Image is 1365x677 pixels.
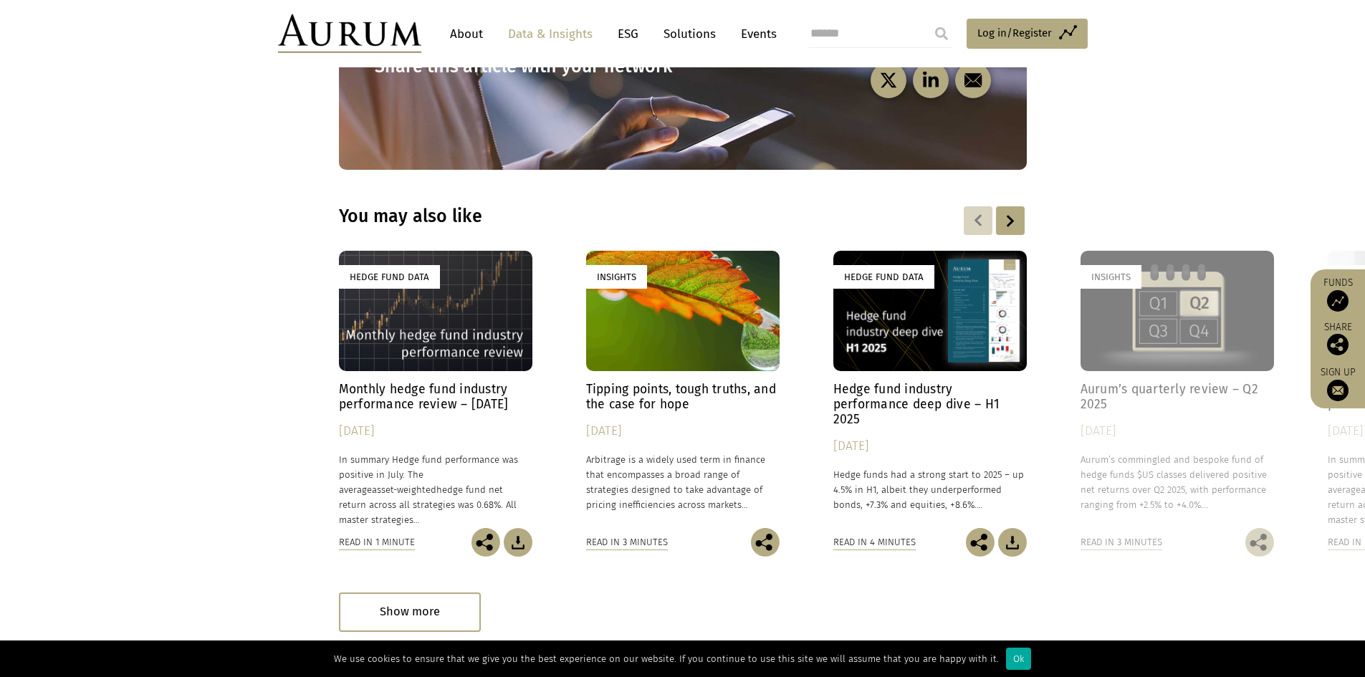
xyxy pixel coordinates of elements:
img: Share this post [1245,528,1274,557]
h4: Tipping points, tough truths, and the case for hope [586,382,780,412]
a: Insights Tipping points, tough truths, and the case for hope [DATE] Arbitrage is a widely used te... [586,251,780,528]
img: linkedin-black.svg [921,72,939,90]
a: Hedge Fund Data Hedge fund industry performance deep dive – H1 2025 [DATE] Hedge funds had a stro... [833,251,1027,528]
div: Read in 1 minute [339,534,415,550]
div: Read in 4 minutes [833,534,916,550]
div: Hedge Fund Data [339,265,440,289]
img: Share this post [1327,334,1349,355]
div: Read in 3 minutes [1081,534,1162,550]
a: Sign up [1318,366,1358,401]
h4: Monthly hedge fund industry performance review – [DATE] [339,382,532,412]
img: Download Article [504,528,532,557]
div: Share [1318,322,1358,355]
img: Share this post [751,528,780,557]
h3: You may also like [339,206,842,227]
h4: Aurum’s quarterly review – Q2 2025 [1081,382,1274,412]
a: Data & Insights [501,21,600,47]
div: Insights [1081,265,1141,289]
p: Aurum’s commingled and bespoke fund of hedge funds $US classes delivered positive net returns ove... [1081,452,1274,513]
img: Sign up to our newsletter [1327,380,1349,401]
a: ESG [610,21,646,47]
img: Share this post [471,528,500,557]
span: asset-weighted [372,484,436,495]
div: [DATE] [339,421,532,441]
p: Hedge funds had a strong start to 2025 – up 4.5% in H1, albeit they underperformed bonds, +7.3% a... [833,467,1027,512]
p: Arbitrage is a widely used term in finance that encompasses a broad range of strategies designed ... [586,452,780,513]
a: Solutions [656,21,723,47]
a: Hedge Fund Data Monthly hedge fund industry performance review – [DATE] [DATE] In summary Hedge f... [339,251,532,528]
a: Events [734,21,777,47]
div: Read in 3 minutes [586,534,668,550]
div: [DATE] [1081,421,1274,441]
img: Aurum [278,14,421,53]
input: Submit [927,19,956,48]
img: Share this post [966,528,995,557]
img: Access Funds [1327,290,1349,312]
h4: Hedge fund industry performance deep dive – H1 2025 [833,382,1027,427]
div: Hedge Fund Data [833,265,934,289]
a: About [443,21,490,47]
img: Download Article [998,528,1027,557]
img: email-black.svg [964,72,982,90]
span: Log in/Register [977,24,1052,42]
p: In summary Hedge fund performance was positive in July. The average hedge fund net return across ... [339,452,532,528]
a: Funds [1318,277,1358,312]
a: Log in/Register [967,19,1088,49]
img: twitter-black.svg [879,72,897,90]
div: Insights [586,265,647,289]
div: [DATE] [833,436,1027,456]
div: Show more [339,592,481,632]
div: [DATE] [586,421,780,441]
div: Ok [1006,648,1031,670]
